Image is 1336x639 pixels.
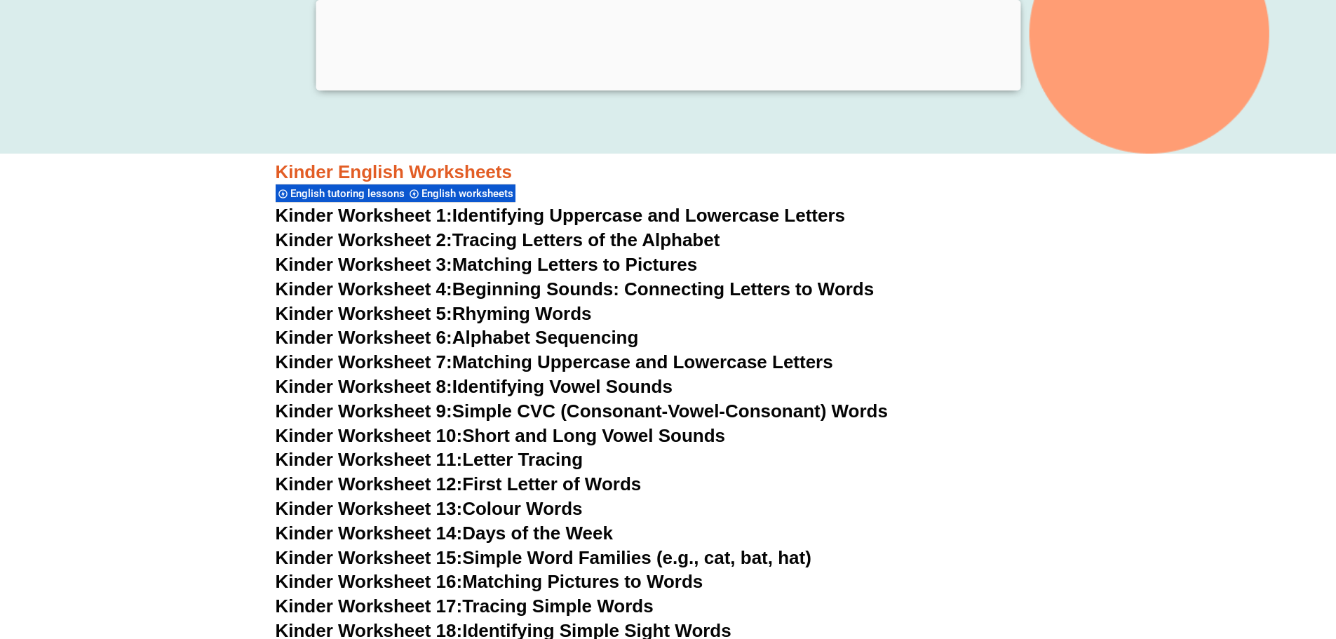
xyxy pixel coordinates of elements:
[276,547,811,568] a: Kinder Worksheet 15:Simple Word Families (e.g., cat, bat, hat)
[276,523,613,544] a: Kinder Worksheet 14:Days of the Week
[276,351,833,372] a: Kinder Worksheet 7:Matching Uppercase and Lowercase Letters
[276,229,452,250] span: Kinder Worksheet 2:
[276,547,463,568] span: Kinder Worksheet 15:
[276,571,463,592] span: Kinder Worksheet 16:
[276,425,726,446] a: Kinder Worksheet 10:Short and Long Vowel Sounds
[276,401,452,422] span: Kinder Worksheet 9:
[276,473,642,495] a: Kinder Worksheet 12:First Letter of Words
[276,425,463,446] span: Kinder Worksheet 10:
[276,303,592,324] a: Kinder Worksheet 5:Rhyming Words
[1102,480,1336,639] iframe: Chat Widget
[276,498,463,519] span: Kinder Worksheet 13:
[276,303,452,324] span: Kinder Worksheet 5:
[276,205,846,226] a: Kinder Worksheet 1:Identifying Uppercase and Lowercase Letters
[276,278,452,300] span: Kinder Worksheet 4:
[276,351,452,372] span: Kinder Worksheet 7:
[276,473,463,495] span: Kinder Worksheet 12:
[276,278,875,300] a: Kinder Worksheet 4:Beginning Sounds: Connecting Letters to Words
[276,376,452,397] span: Kinder Worksheet 8:
[276,161,1061,184] h3: Kinder English Worksheets
[276,571,703,592] a: Kinder Worksheet 16:Matching Pictures to Words
[276,229,720,250] a: Kinder Worksheet 2:Tracing Letters of the Alphabet
[276,523,463,544] span: Kinder Worksheet 14:
[276,498,583,519] a: Kinder Worksheet 13:Colour Words
[407,184,515,203] div: English worksheets
[276,401,888,422] a: Kinder Worksheet 9:Simple CVC (Consonant-Vowel-Consonant) Words
[276,327,639,348] a: Kinder Worksheet 6:Alphabet Sequencing
[276,449,463,470] span: Kinder Worksheet 11:
[276,254,452,275] span: Kinder Worksheet 3:
[276,184,407,203] div: English tutoring lessons
[276,449,583,470] a: Kinder Worksheet 11:Letter Tracing
[276,327,452,348] span: Kinder Worksheet 6:
[276,254,698,275] a: Kinder Worksheet 3:Matching Letters to Pictures
[276,596,654,617] a: Kinder Worksheet 17:Tracing Simple Words
[276,205,452,226] span: Kinder Worksheet 1:
[276,596,463,617] span: Kinder Worksheet 17:
[276,376,673,397] a: Kinder Worksheet 8:Identifying Vowel Sounds
[421,187,518,200] span: English worksheets
[290,187,409,200] span: English tutoring lessons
